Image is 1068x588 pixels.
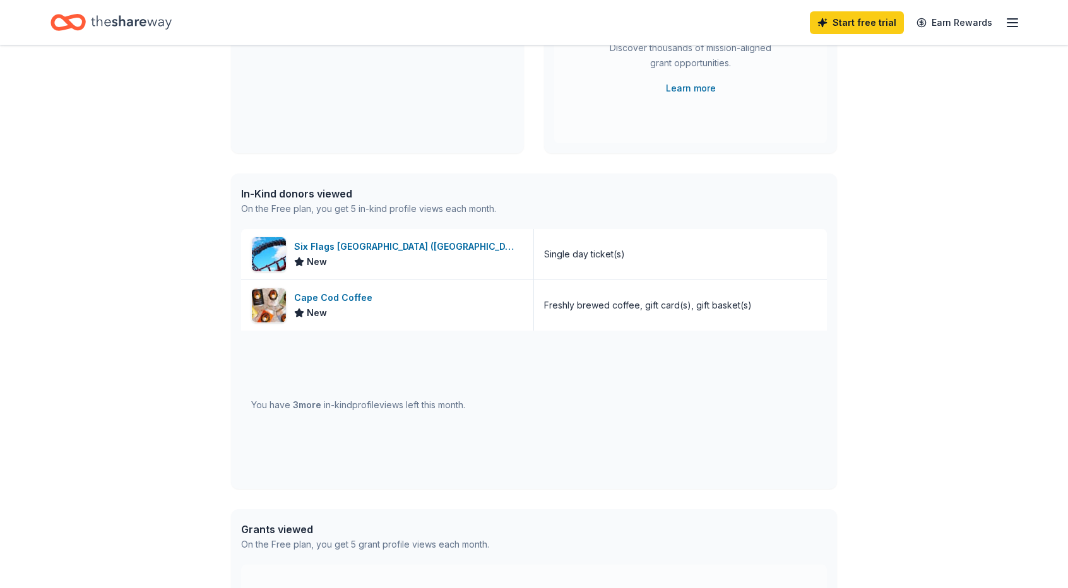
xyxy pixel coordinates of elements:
span: New [307,254,327,269]
img: Image for Six Flags New England (Agawam) [252,237,286,271]
div: In-Kind donors viewed [241,186,496,201]
a: Learn more [666,81,716,96]
span: 3 more [293,399,321,410]
span: New [307,305,327,320]
a: Earn Rewards [909,11,1000,34]
a: Home [50,8,172,37]
div: On the Free plan, you get 5 grant profile views each month. [241,537,489,552]
a: Start free trial [810,11,904,34]
div: Grants viewed [241,522,489,537]
div: On the Free plan, you get 5 in-kind profile views each month. [241,201,496,216]
div: Cape Cod Coffee [294,290,377,305]
div: Freshly brewed coffee, gift card(s), gift basket(s) [544,298,752,313]
div: You have in-kind profile views left this month. [251,397,465,413]
div: Discover thousands of mission-aligned grant opportunities. [605,40,776,76]
div: Six Flags [GEOGRAPHIC_DATA] ([GEOGRAPHIC_DATA]) [294,239,523,254]
div: Single day ticket(s) [544,247,625,262]
img: Image for Cape Cod Coffee [252,288,286,322]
